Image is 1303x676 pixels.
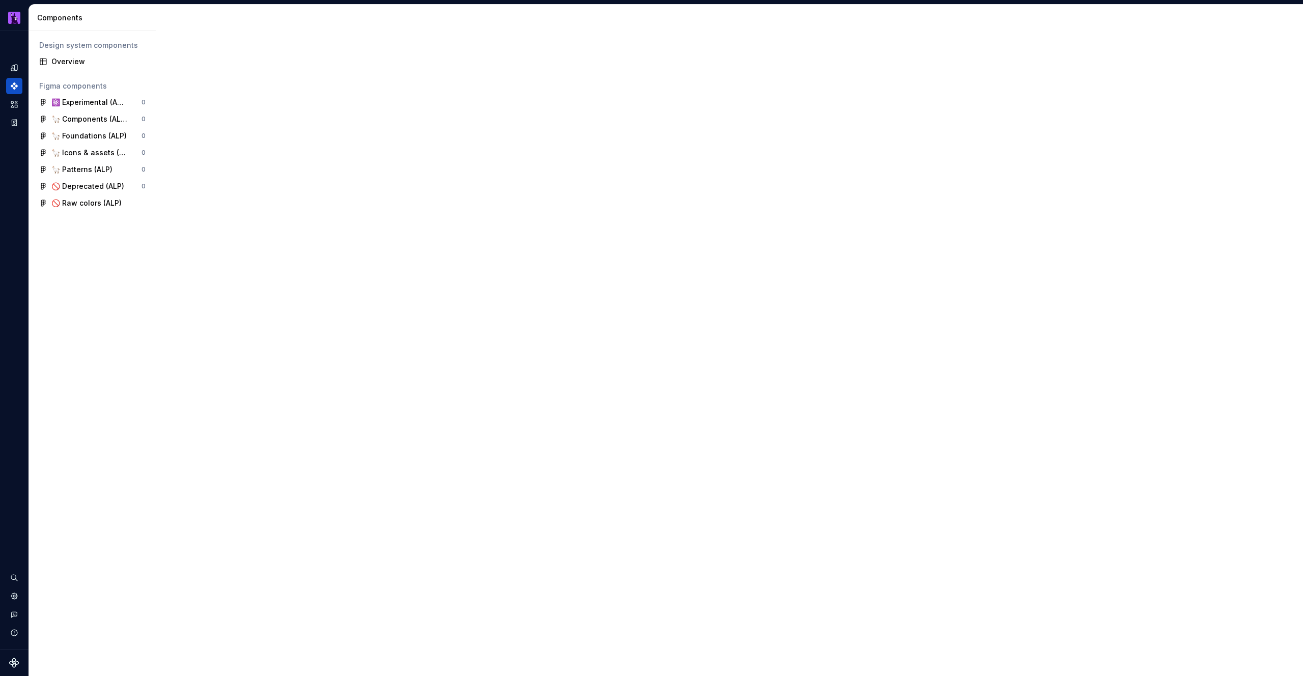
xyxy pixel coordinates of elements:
[51,114,127,124] div: 🦙 Components (ALP)
[6,570,22,586] button: Search ⌘K
[35,94,150,110] a: ⚛️ Experimental (ALP)0
[51,57,146,67] div: Overview
[6,606,22,623] button: Contact support
[141,182,146,190] div: 0
[39,81,146,91] div: Figma components
[35,195,150,211] a: 🚫 Raw colors (ALP)
[35,178,150,194] a: 🚫 Deprecated (ALP)0
[6,60,22,76] a: Design tokens
[9,658,19,668] svg: Supernova Logo
[8,12,20,24] img: 003f14f4-5683-479b-9942-563e216bc167.png
[51,97,127,107] div: ⚛️ Experimental (ALP)
[141,149,146,157] div: 0
[51,131,127,141] div: 🦙 Foundations (ALP)
[35,53,150,70] a: Overview
[39,40,146,50] div: Design system components
[6,78,22,94] a: Components
[35,128,150,144] a: 🦙 Foundations (ALP)0
[51,164,112,175] div: 🦙 Patterns (ALP)
[141,115,146,123] div: 0
[35,145,150,161] a: 🦙 Icons & assets (ALP)0
[35,111,150,127] a: 🦙 Components (ALP)0
[6,96,22,112] a: Assets
[141,98,146,106] div: 0
[51,181,124,191] div: 🚫 Deprecated (ALP)
[37,13,152,23] div: Components
[141,132,146,140] div: 0
[51,198,122,208] div: 🚫 Raw colors (ALP)
[6,115,22,131] a: Storybook stories
[35,161,150,178] a: 🦙 Patterns (ALP)0
[6,588,22,604] a: Settings
[51,148,127,158] div: 🦙 Icons & assets (ALP)
[141,165,146,174] div: 0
